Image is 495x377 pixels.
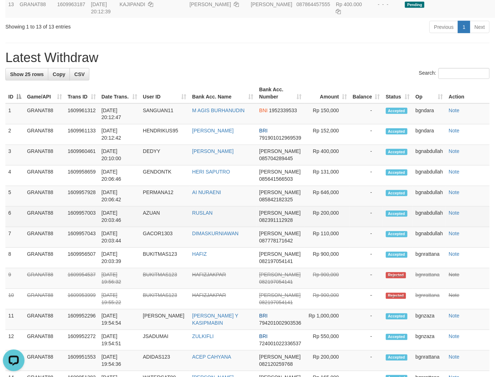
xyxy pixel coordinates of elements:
[140,207,189,227] td: AZUAN
[350,186,383,207] td: -
[65,104,99,124] td: 1609961312
[5,268,24,289] td: 9
[24,166,65,186] td: GRANAT88
[259,156,293,162] span: Copy 085704289445 to clipboard
[65,207,99,227] td: 1609957003
[350,166,383,186] td: -
[140,124,189,145] td: HENDRIKUS95
[259,149,301,154] span: [PERSON_NAME]
[305,207,350,227] td: Rp 200,000
[449,354,460,360] a: Note
[296,1,330,7] span: Copy 087864457555 to clipboard
[470,21,490,33] a: Next
[192,251,207,257] a: HAFIZ
[99,186,140,207] td: [DATE] 20:06:42
[305,166,350,186] td: Rp 131,000
[5,20,201,30] div: Showing 1 to 13 of 13 entries
[305,351,350,371] td: Rp 200,000
[65,186,99,207] td: 1609957928
[65,268,99,289] td: 1609954537
[10,71,44,77] span: Show 25 rows
[350,207,383,227] td: -
[140,166,189,186] td: GENDONTK
[305,124,350,145] td: Rp 152,000
[24,124,65,145] td: GRANAT88
[65,166,99,186] td: 1609958659
[189,83,257,104] th: Bank Acc. Name: activate to sort column ascending
[140,330,189,351] td: JSADUMAI
[412,166,446,186] td: bgnabdullah
[259,197,293,203] span: Copy 085842182325 to clipboard
[259,251,301,257] span: [PERSON_NAME]
[350,104,383,124] td: -
[412,268,446,289] td: bgnrattana
[5,227,24,248] td: 7
[412,124,446,145] td: bgndara
[383,83,413,104] th: Status: activate to sort column ascending
[305,268,350,289] td: Rp 900,000
[269,108,297,113] span: Copy 1952339533 to clipboard
[192,210,213,216] a: RUSLAN
[257,83,305,104] th: Bank Acc. Number: activate to sort column ascending
[412,330,446,351] td: bgnzaza
[412,248,446,268] td: bgnrattana
[305,330,350,351] td: Rp 550,000
[305,186,350,207] td: Rp 646,000
[48,68,70,80] a: Copy
[65,145,99,166] td: 1609960461
[412,207,446,227] td: bgnabdullah
[192,190,221,196] a: AI NURAENI
[5,68,48,80] a: Show 25 rows
[70,68,89,80] a: CSV
[99,268,140,289] td: [DATE] 19:56:32
[99,227,140,248] td: [DATE] 20:03:44
[449,210,460,216] a: Note
[140,186,189,207] td: PERMANA12
[449,108,460,113] a: Note
[140,227,189,248] td: GACOR1303
[65,124,99,145] td: 1609961133
[140,310,189,330] td: [PERSON_NAME]
[412,227,446,248] td: bgnabdullah
[386,190,407,196] span: Accepted
[65,83,99,104] th: Trans ID: activate to sort column ascending
[99,310,140,330] td: [DATE] 19:54:54
[449,334,460,339] a: Note
[251,1,292,7] span: [PERSON_NAME]
[386,252,407,258] span: Accepted
[259,108,268,113] span: BNI
[386,108,407,114] span: Accepted
[140,104,189,124] td: SANGUAN11
[405,2,424,8] span: Pending
[192,169,230,175] a: HERI SAPUTRO
[350,248,383,268] td: -
[192,231,239,237] a: DIMASKURNIAWAN
[305,310,350,330] td: Rp 1,000,000
[449,293,460,298] a: Note
[140,248,189,268] td: BUKITMAS123
[120,1,145,7] span: KAJIPANDI
[259,334,268,339] span: BRI
[24,330,65,351] td: GRANAT88
[259,293,301,298] span: [PERSON_NAME]
[99,351,140,371] td: [DATE] 19:54:36
[140,268,189,289] td: BUKITMAS123
[24,227,65,248] td: GRANAT88
[24,268,65,289] td: GRANAT88
[65,227,99,248] td: 1609957043
[24,83,65,104] th: Game/API: activate to sort column ascending
[386,149,407,155] span: Accepted
[350,310,383,330] td: -
[99,83,140,104] th: Date Trans.: activate to sort column ascending
[259,361,293,367] span: Copy 082120259768 to clipboard
[412,351,446,371] td: bgnrattana
[350,289,383,310] td: -
[350,145,383,166] td: -
[192,149,234,154] a: [PERSON_NAME]
[99,166,140,186] td: [DATE] 20:06:46
[386,314,407,320] span: Accepted
[386,170,407,176] span: Accepted
[350,351,383,371] td: -
[259,135,302,141] span: Copy 791901012969539 to clipboard
[65,310,99,330] td: 1609952296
